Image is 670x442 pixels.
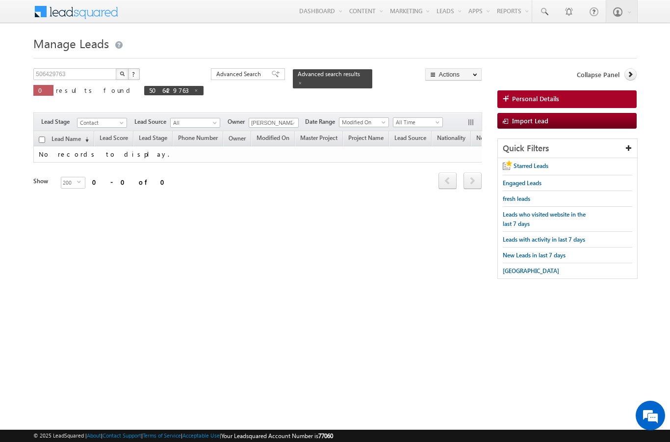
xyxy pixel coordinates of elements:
input: Type to Search [249,118,299,128]
span: Owner [228,117,249,126]
span: select [77,180,85,184]
a: Modified On [252,133,294,145]
span: next [464,172,482,189]
button: Actions [425,68,482,81]
span: Advanced Search [216,70,264,79]
div: Show [33,177,53,186]
span: Modified On [257,134,289,141]
span: Master Project [300,134,337,141]
a: About [87,432,101,439]
span: [GEOGRAPHIC_DATA] [503,267,559,275]
span: Manage Leads [33,35,109,51]
a: Show All Items [285,118,298,128]
a: Master Project [295,133,342,145]
span: Personal Details [512,94,559,103]
span: fresh leads [503,195,530,202]
span: 0 [38,86,49,94]
span: Leads who visited website in the last 7 days [503,211,586,227]
a: Contact [77,118,127,128]
span: prev [438,172,457,189]
span: Modified On [339,118,386,127]
span: 506429763 [149,86,189,94]
span: Owner [229,135,246,142]
a: All Time [393,117,443,127]
span: Leads with activity in last 7 days [503,236,585,243]
a: Phone Number [173,133,223,145]
span: Your Leadsquared Account Number is [221,432,333,440]
span: Contact [77,118,124,127]
div: 0 - 0 of 0 [92,176,171,188]
span: Lead Source [394,134,426,141]
span: Collapse Panel [577,70,619,79]
span: Lead Stage [41,117,77,126]
span: ? [132,70,136,78]
input: Check all records [39,137,45,143]
span: Lead Score [100,134,128,141]
span: results found [56,86,134,94]
span: Starred Leads [514,162,548,169]
span: Lead Source [134,117,170,126]
div: Quick Filters [498,139,637,158]
a: prev [438,173,457,189]
span: Phone Number [178,134,218,141]
a: Terms of Service [143,432,181,439]
span: (sorted descending) [81,136,89,143]
a: Nationality [432,133,470,145]
button: ? [128,68,140,80]
span: All Time [393,118,440,127]
td: No records to display. [33,146,602,163]
a: Personal Details [497,90,637,108]
a: Notes [471,133,496,145]
a: Lead Name(sorted descending) [47,133,94,146]
a: All [170,118,220,128]
img: Search [120,71,125,76]
span: Project Name [348,134,384,141]
span: Date Range [305,117,339,126]
span: Advanced search results [298,70,360,78]
a: Lead Source [389,133,431,145]
span: Engaged Leads [503,179,541,187]
span: 200 [61,177,77,188]
a: Acceptable Use [182,432,220,439]
span: Import Lead [512,116,548,125]
span: 77060 [318,432,333,440]
a: next [464,173,482,189]
a: Modified On [339,117,389,127]
a: Project Name [343,133,388,145]
a: Lead Stage [134,133,172,145]
span: © 2025 LeadSquared | | | | | [33,431,333,441]
a: Contact Support [103,432,141,439]
span: Nationality [437,134,465,141]
span: Lead Stage [139,134,167,141]
a: Lead Score [95,133,133,145]
span: All [171,118,217,127]
span: New Leads in last 7 days [503,251,566,259]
